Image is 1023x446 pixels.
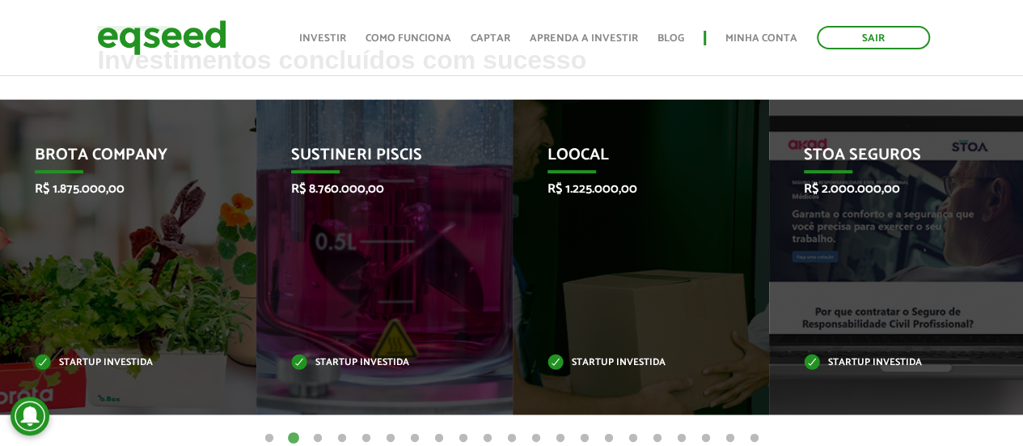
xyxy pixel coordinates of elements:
p: R$ 8.760.000,00 [291,181,454,197]
a: Como funciona [366,33,451,44]
p: Startup investida [291,359,454,367]
a: Minha conta [725,33,797,44]
p: R$ 2.000.000,00 [804,181,966,197]
p: Startup investida [547,359,710,367]
a: Aprenda a investir [530,33,638,44]
p: STOA Seguros [804,146,966,173]
a: Blog [657,33,684,44]
p: Startup investida [804,359,966,367]
p: Startup investida [35,359,197,367]
a: Captar [471,33,510,44]
p: R$ 1.225.000,00 [547,181,710,197]
a: Investir [299,33,346,44]
p: Sustineri Piscis [291,146,454,173]
p: R$ 1.875.000,00 [35,181,197,197]
p: Brota Company [35,146,197,173]
p: Loocal [547,146,710,173]
a: Sair [817,26,930,49]
img: EqSeed [97,16,226,59]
